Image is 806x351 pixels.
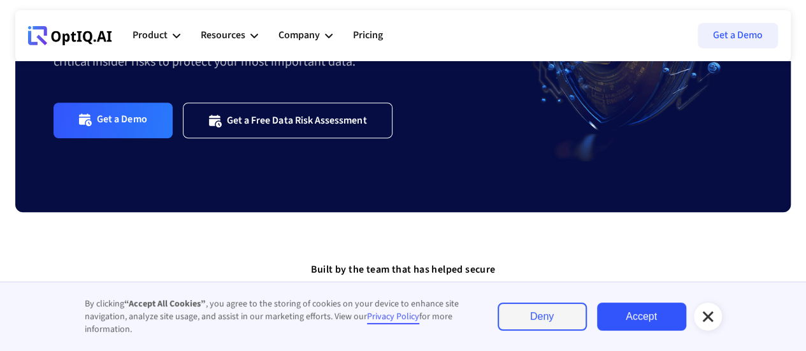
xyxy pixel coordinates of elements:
a: Webflow Homepage [28,17,112,55]
a: Get a Demo [698,23,778,48]
div: Get a Demo [97,113,147,127]
a: Deny [498,303,587,331]
a: Privacy Policy [367,310,419,324]
div: Company [278,27,320,44]
div: By clicking , you agree to the storing of cookies on your device to enhance site navigation, anal... [85,297,472,336]
div: Product [133,17,180,55]
div: Resources [201,27,245,44]
div: Resources [201,17,258,55]
a: Get a Demo [54,103,173,138]
div: Product [133,27,168,44]
strong: “Accept All Cookies” [124,297,206,310]
a: Get a Free Data Risk Assessment [183,103,393,138]
strong: Built by the team that has helped secure [311,262,496,276]
div: Company [278,17,333,55]
a: Accept [597,303,686,331]
a: Pricing [353,17,383,55]
div: Get a Free Data Risk Assessment [227,114,367,127]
